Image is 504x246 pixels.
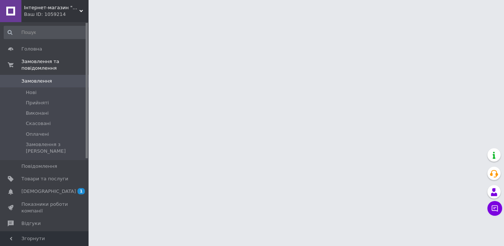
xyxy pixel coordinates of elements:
span: 1 [77,188,85,194]
div: Ваш ID: 1059214 [24,11,89,18]
span: Замовлення та повідомлення [21,58,89,72]
span: Скасовані [26,120,51,127]
input: Пошук [4,26,87,39]
span: Відгуки [21,220,41,227]
button: Чат з покупцем [487,201,502,216]
span: Товари та послуги [21,176,68,182]
span: Повідомлення [21,163,57,170]
span: Замовлення [21,78,52,84]
span: [DEMOGRAPHIC_DATA] [21,188,76,195]
span: Прийняті [26,100,49,106]
span: Інтернет-магазин "Сімейний затишок" [24,4,79,11]
span: Показники роботи компанії [21,201,68,214]
span: Замовлення з [PERSON_NAME] [26,141,86,155]
span: Оплачені [26,131,49,138]
span: Нові [26,89,37,96]
span: Головна [21,46,42,52]
span: Виконані [26,110,49,117]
